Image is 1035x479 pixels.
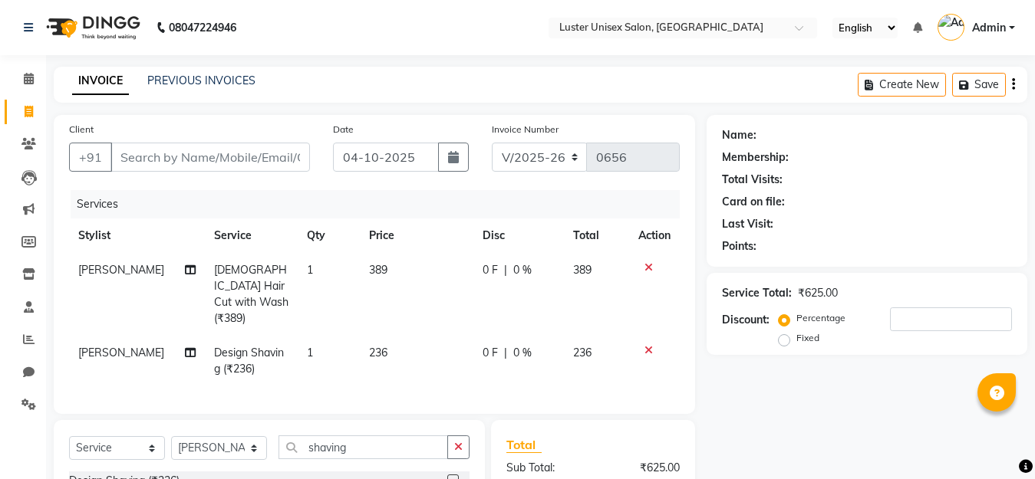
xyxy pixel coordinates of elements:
span: Design Shaving (₹236) [214,346,284,376]
div: Last Visit: [722,216,773,232]
span: 236 [369,346,387,359]
a: PREVIOUS INVOICES [147,74,255,87]
b: 08047224946 [169,6,236,49]
span: 0 F [483,262,498,278]
div: Services [71,190,691,218]
label: Percentage [796,311,845,325]
div: Sub Total: [495,460,593,476]
th: Total [564,218,629,253]
input: Search by Name/Mobile/Email/Code [110,143,310,172]
span: 0 F [483,345,498,361]
span: [PERSON_NAME] [78,346,164,359]
span: 389 [369,263,387,277]
div: ₹625.00 [798,285,838,301]
div: Membership: [722,149,789,166]
th: Action [629,218,680,253]
span: 389 [573,263,592,277]
div: Points: [722,238,756,254]
span: | [504,262,507,278]
label: Date [333,123,354,136]
span: | [504,345,507,361]
th: Price [360,218,473,253]
a: INVOICE [72,67,129,95]
span: 236 [573,346,592,359]
div: Name: [722,127,756,143]
th: Disc [473,218,564,253]
img: Admin [938,14,964,41]
input: Search or Scan [279,435,448,459]
button: Save [952,73,1006,97]
label: Client [69,123,94,136]
img: logo [39,6,144,49]
div: Service Total: [722,285,792,301]
span: [DEMOGRAPHIC_DATA] Hair Cut with Wash (₹389) [214,263,288,325]
span: 1 [307,346,313,359]
th: Service [205,218,298,253]
div: Discount: [722,312,770,328]
span: 0 % [513,345,532,361]
th: Stylist [69,218,205,253]
th: Qty [298,218,360,253]
button: +91 [69,143,112,172]
div: Total Visits: [722,172,783,188]
span: 0 % [513,262,532,278]
div: ₹625.00 [593,460,691,476]
div: Card on file: [722,194,785,210]
label: Fixed [796,331,819,345]
span: [PERSON_NAME] [78,263,164,277]
button: Create New [858,73,946,97]
span: Admin [972,20,1006,36]
label: Invoice Number [492,123,559,136]
span: 1 [307,263,313,277]
span: Total [506,437,542,453]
